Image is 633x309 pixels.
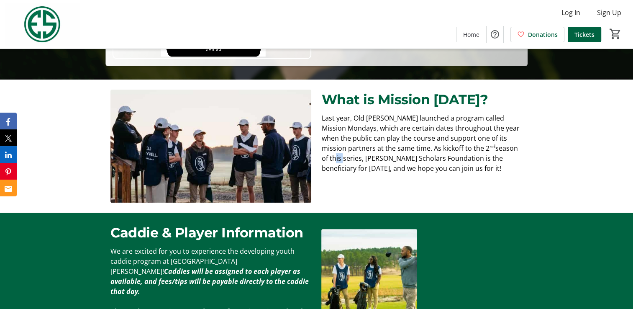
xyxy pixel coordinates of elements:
span: Sign Up [597,8,621,18]
span: Home [463,30,479,39]
p: What is Mission [DATE]? [321,90,522,110]
a: Donations [510,27,564,42]
sup: nd [489,143,495,150]
em: Caddies will be assigned to each player as available, and fees/tips will be payable directly to t... [110,267,309,296]
button: Cart [608,26,623,41]
span: Caddie & Player Information [110,224,303,241]
a: Tickets [568,27,601,42]
img: Evans Scholars Foundation's Logo [5,3,79,45]
span: We are excited for you to experience the developing youth caddie program at [GEOGRAPHIC_DATA][PER... [110,247,295,276]
span: Donations [528,30,558,39]
img: undefined [110,90,311,203]
a: Home [456,27,486,42]
button: Sign Up [590,6,628,19]
span: season of this series, [PERSON_NAME] Scholars Foundation is the beneficiary for [DATE], and we ho... [321,144,518,173]
span: Tickets [574,30,595,39]
button: Help [487,26,503,43]
button: Log In [555,6,587,19]
span: Last year, Old [PERSON_NAME] launched a program called Mission Mondays, which are certain dates t... [321,113,519,153]
span: Log In [561,8,580,18]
